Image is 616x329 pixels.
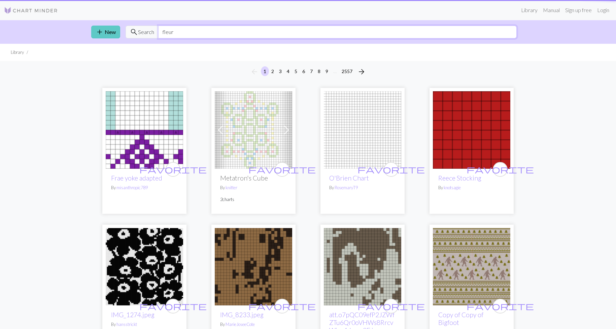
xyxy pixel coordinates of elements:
span: favorite [357,301,425,311]
a: Reece Stocking [433,126,510,132]
i: Next [357,68,366,76]
button: favourite [493,299,508,314]
button: 3 [276,66,284,76]
img: O'Brien Chart [324,91,401,169]
span: favorite [357,164,425,174]
button: favourite [275,162,289,177]
a: misanthropic789 [116,185,148,190]
span: search [130,27,138,37]
a: IMG_8233.jpeg [220,311,264,319]
button: favourite [493,162,508,177]
i: favourite [357,163,425,176]
button: 5 [292,66,300,76]
span: favorite [467,301,534,311]
a: knitter [226,185,237,190]
img: Charte Lily [215,228,292,305]
p: 2 charts [220,196,287,203]
img: Charte Kaly [324,228,401,305]
i: favourite [248,163,316,176]
button: favourite [166,299,180,314]
a: Bigfoot [433,263,510,269]
a: Library [518,3,540,17]
button: Next [355,66,368,77]
span: favorite [139,164,207,174]
button: 7 [307,66,315,76]
a: New [91,26,120,38]
button: 4 [284,66,292,76]
a: Frae yoke adapted [111,174,162,182]
img: Frae yoke adapted [106,91,183,169]
span: favorite [248,301,316,311]
button: 2557 [339,66,355,76]
img: IMG_1274.jpeg [106,228,183,305]
a: Reece Stocking [438,174,481,182]
button: favourite [384,299,399,314]
i: favourite [139,299,207,313]
a: O'Brien Chart [324,126,401,132]
a: Charte Kaly [324,263,401,269]
button: favourite [166,162,180,177]
a: Sign up free [562,3,594,17]
a: Manual [540,3,562,17]
a: Frae yoke adapted [106,126,183,132]
a: knotsagie [444,185,461,190]
button: 6 [300,66,308,76]
a: RosemaryT9 [335,185,358,190]
span: Search [138,28,154,36]
i: favourite [139,163,207,176]
a: MarieJoseeCote [226,322,255,327]
img: Bigfoot [433,228,510,305]
span: favorite [467,164,534,174]
span: favorite [139,301,207,311]
button: 2 [269,66,277,76]
button: 8 [315,66,323,76]
button: 1 [261,66,269,76]
span: add [96,27,104,37]
p: By [220,321,287,328]
a: O'Brien Chart [329,174,369,182]
p: By [220,185,287,191]
i: favourite [248,299,316,313]
button: favourite [275,299,289,314]
a: Metatron's Cube [215,126,292,132]
p: By [111,321,178,328]
span: favorite [248,164,316,174]
h2: Metatron's Cube [220,174,287,182]
i: favourite [467,299,534,313]
span: arrow_forward [357,67,366,76]
p: By [111,185,178,191]
a: IMG_1274.jpeg [111,311,155,319]
a: hansstrickt [116,322,137,327]
a: Charte Lily [215,263,292,269]
img: Logo [4,6,58,14]
img: Reece Stocking [433,91,510,169]
li: Library [11,49,24,56]
button: 9 [323,66,331,76]
i: favourite [467,163,534,176]
p: By [329,185,396,191]
a: Login [594,3,612,17]
i: favourite [357,299,425,313]
a: Copy of Copy of Bigfoot [438,311,483,326]
p: By [438,185,505,191]
nav: Page navigation [248,66,368,77]
img: Metatron's Cube [215,91,292,169]
a: IMG_1274.jpeg [106,263,183,269]
button: favourite [384,162,399,177]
